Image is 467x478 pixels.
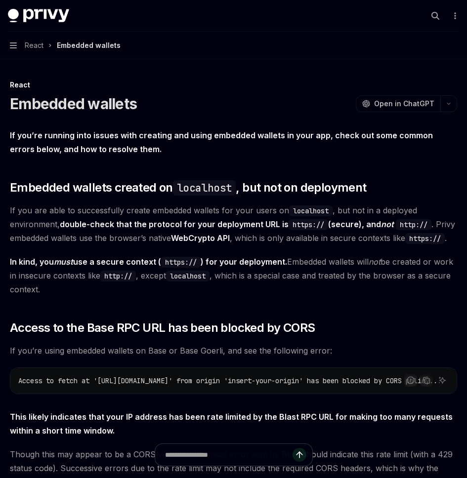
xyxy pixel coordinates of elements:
strong: In kind, you use a secure context ( ) for your deployment. [10,257,287,267]
button: Send message [293,448,306,462]
input: Ask a question... [165,444,293,466]
button: Open in ChatGPT [356,95,440,112]
strong: double-check that the protocol for your deployment URL is (secure), and [60,219,431,229]
span: Embedded wallets created on , but not on deployment [10,180,367,196]
code: http:// [100,271,136,281]
code: localhost [166,271,210,281]
span: Access to the Base RPC URL has been blocked by CORS [10,320,315,336]
div: React [10,80,457,90]
div: Embedded wallets [57,40,121,51]
button: Copy the contents from the code block [420,374,433,387]
button: Ask AI [436,374,449,387]
span: React [25,40,43,51]
strong: This likely indicates that your IP address has been rate limited by the Blast RPC URL for making ... [10,412,453,436]
span: If you’re using embedded wallets on Base or Base Goerli, and see the following error: [10,344,457,358]
em: not [381,219,394,229]
button: More actions [449,9,459,23]
code: localhost [289,205,333,216]
strong: If you’re running into issues with creating and using embedded wallets in your app, check out som... [10,130,433,154]
code: http:// [396,219,431,230]
button: Report incorrect code [404,374,417,387]
code: localhost [173,180,236,196]
img: dark logo [8,9,69,23]
em: not [369,257,381,267]
span: Open in ChatGPT [374,99,434,109]
code: https:// [405,233,445,244]
a: WebCrypto API [171,233,230,243]
h1: Embedded wallets [10,95,137,113]
code: https:// [161,257,201,268]
code: https:// [289,219,328,230]
span: Access to fetch at '[URL][DOMAIN_NAME]' from origin 'insert-your-origin' has been blocked by CORS... [18,376,441,385]
em: must [54,257,73,267]
span: If you are able to successfully create embedded wallets for your users on , but not in a deployed... [10,203,457,245]
span: Embedded wallets will be created or work in insecure contexts like , except , which is a special ... [10,255,457,296]
button: Open search [427,8,443,24]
